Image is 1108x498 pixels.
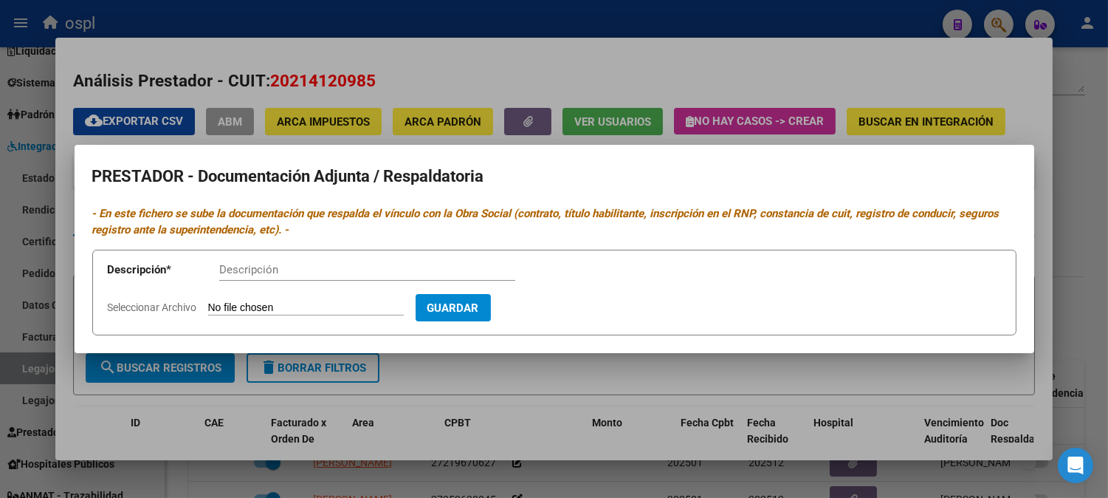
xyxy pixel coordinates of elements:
[92,207,999,237] i: - En este fichero se sube la documentación que respalda el vínculo con la Obra Social (contrato, ...
[416,294,491,321] button: Guardar
[108,262,219,279] p: Descripción
[427,301,479,315] span: Guardar
[92,163,1016,191] h2: PRESTADOR - Documentación Adjunta / Respaldatoria
[1058,448,1093,483] div: Open Intercom Messenger
[108,301,197,313] span: Seleccionar Archivo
